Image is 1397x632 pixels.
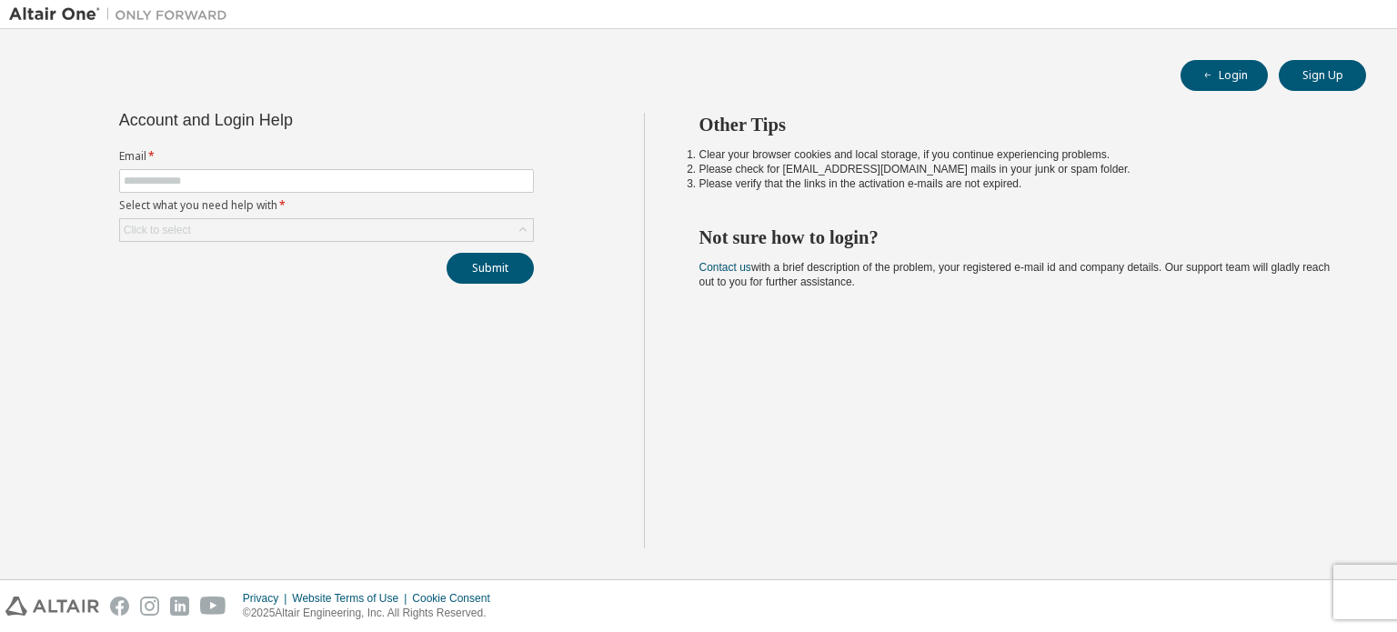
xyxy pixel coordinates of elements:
[119,198,534,213] label: Select what you need help with
[447,253,534,284] button: Submit
[243,606,501,621] p: © 2025 Altair Engineering, Inc. All Rights Reserved.
[140,597,159,616] img: instagram.svg
[200,597,226,616] img: youtube.svg
[292,591,412,606] div: Website Terms of Use
[9,5,236,24] img: Altair One
[699,176,1334,191] li: Please verify that the links in the activation e-mails are not expired.
[699,261,1331,288] span: with a brief description of the problem, your registered e-mail id and company details. Our suppo...
[412,591,500,606] div: Cookie Consent
[699,226,1334,249] h2: Not sure how to login?
[699,147,1334,162] li: Clear your browser cookies and local storage, if you continue experiencing problems.
[170,597,189,616] img: linkedin.svg
[119,113,451,127] div: Account and Login Help
[1181,60,1268,91] button: Login
[119,149,534,164] label: Email
[699,261,751,274] a: Contact us
[243,591,292,606] div: Privacy
[124,223,191,237] div: Click to select
[699,162,1334,176] li: Please check for [EMAIL_ADDRESS][DOMAIN_NAME] mails in your junk or spam folder.
[699,113,1334,136] h2: Other Tips
[110,597,129,616] img: facebook.svg
[5,597,99,616] img: altair_logo.svg
[120,219,533,241] div: Click to select
[1279,60,1366,91] button: Sign Up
